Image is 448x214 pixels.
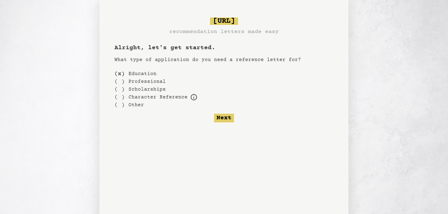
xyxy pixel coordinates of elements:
div: ( ) [114,93,125,101]
label: Professional [128,78,166,85]
label: For example, loans, housing applications, parole, professional certification, etc. [128,93,188,101]
div: ( x ) [114,70,125,78]
p: What type of application do you need a reference letter for? [114,56,334,64]
h1: Alright, let's get started. [114,44,334,52]
span: [URL] [210,17,238,25]
div: ( ) [114,101,125,109]
label: Scholarships [128,86,166,93]
div: ( ) [114,85,125,93]
div: ( ) [114,78,125,85]
h3: recommendation letters made easy [169,27,279,36]
label: Education [128,70,156,78]
label: Other [128,101,144,109]
button: Next [214,114,234,122]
